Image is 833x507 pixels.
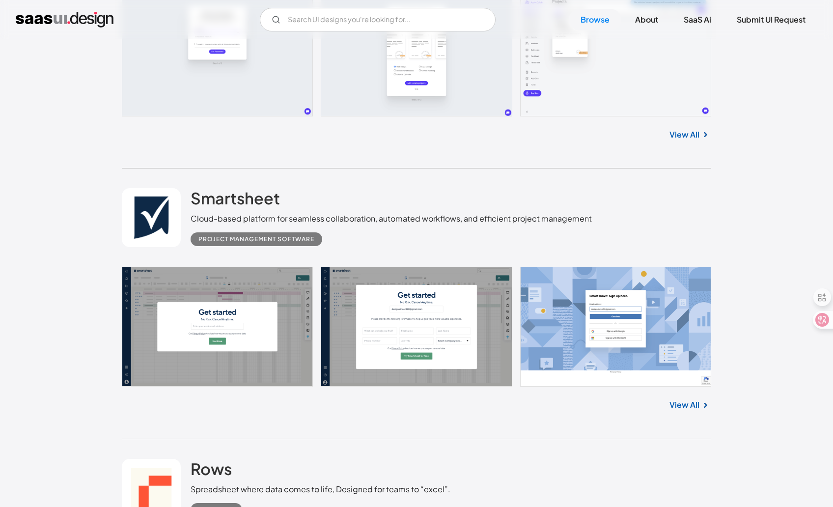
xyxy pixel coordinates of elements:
[191,483,450,495] div: Spreadsheet where data comes to life, Designed for teams to “excel”.
[672,9,723,30] a: SaaS Ai
[260,8,496,31] form: Email Form
[725,9,817,30] a: Submit UI Request
[191,213,592,225] div: Cloud-based platform for seamless collaboration, automated workflows, and efficient project manag...
[623,9,670,30] a: About
[669,129,699,141] a: View All
[191,459,232,479] h2: Rows
[191,188,280,208] h2: Smartsheet
[16,12,113,28] a: home
[669,399,699,411] a: View All
[191,459,232,483] a: Rows
[198,233,314,245] div: Project Management Software
[569,9,621,30] a: Browse
[260,8,496,31] input: Search UI designs you're looking for...
[191,188,280,213] a: Smartsheet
